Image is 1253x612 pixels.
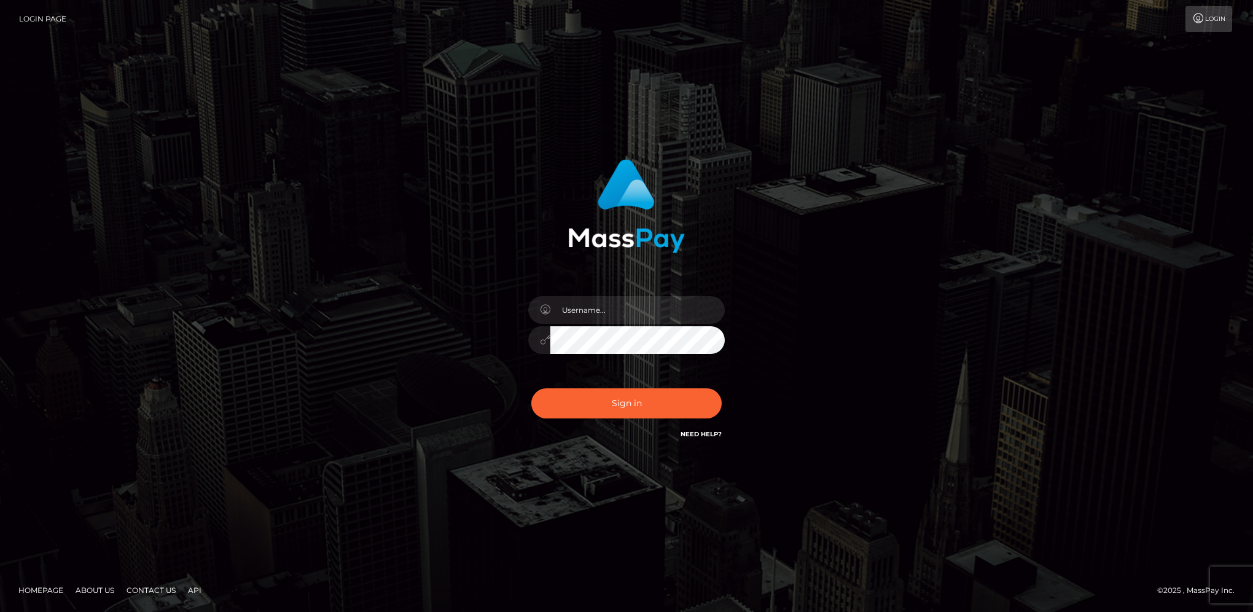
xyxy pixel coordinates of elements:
[681,430,722,438] a: Need Help?
[568,159,685,253] img: MassPay Login
[1185,6,1232,32] a: Login
[19,6,66,32] a: Login Page
[183,581,206,600] a: API
[122,581,181,600] a: Contact Us
[1157,584,1244,597] div: © 2025 , MassPay Inc.
[14,581,68,600] a: Homepage
[550,296,725,324] input: Username...
[71,581,119,600] a: About Us
[531,388,722,418] button: Sign in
